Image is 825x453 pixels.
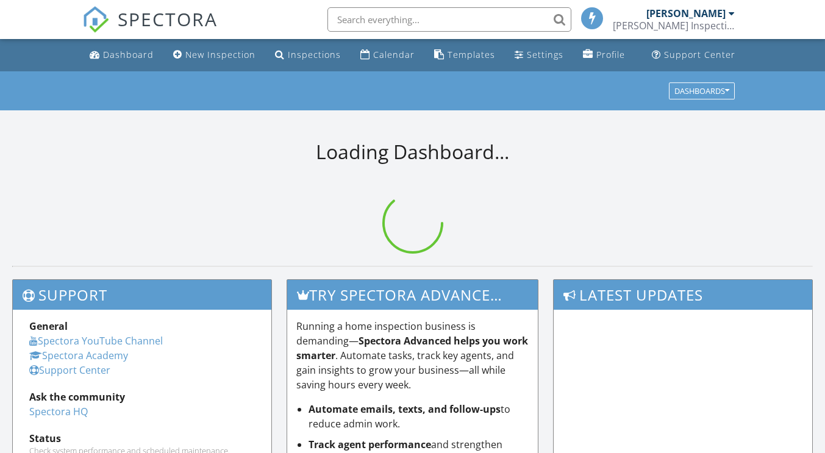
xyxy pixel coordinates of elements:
[429,44,500,66] a: Templates
[448,49,495,60] div: Templates
[674,87,729,95] div: Dashboards
[669,82,735,99] button: Dashboards
[288,49,341,60] div: Inspections
[527,49,563,60] div: Settings
[29,405,88,418] a: Spectora HQ
[118,6,218,32] span: SPECTORA
[327,7,571,32] input: Search everything...
[309,438,431,451] strong: Track agent performance
[29,334,163,348] a: Spectora YouTube Channel
[309,402,529,431] li: to reduce admin work.
[296,319,529,392] p: Running a home inspection business is demanding— . Automate tasks, track key agents, and gain ins...
[13,280,271,310] h3: Support
[296,334,528,362] strong: Spectora Advanced helps you work smarter
[596,49,625,60] div: Profile
[82,16,218,42] a: SPECTORA
[664,49,735,60] div: Support Center
[29,390,255,404] div: Ask the community
[554,280,812,310] h3: Latest Updates
[355,44,420,66] a: Calendar
[613,20,735,32] div: Crawford Inspection Services
[185,49,255,60] div: New Inspection
[82,6,109,33] img: The Best Home Inspection Software - Spectora
[578,44,630,66] a: Company Profile
[510,44,568,66] a: Settings
[373,49,415,60] div: Calendar
[646,7,726,20] div: [PERSON_NAME]
[29,349,128,362] a: Spectora Academy
[29,319,68,333] strong: General
[29,431,255,446] div: Status
[168,44,260,66] a: New Inspection
[647,44,740,66] a: Support Center
[287,280,538,310] h3: Try spectora advanced [DATE]
[309,402,501,416] strong: Automate emails, texts, and follow-ups
[270,44,346,66] a: Inspections
[85,44,159,66] a: Dashboard
[29,363,110,377] a: Support Center
[103,49,154,60] div: Dashboard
